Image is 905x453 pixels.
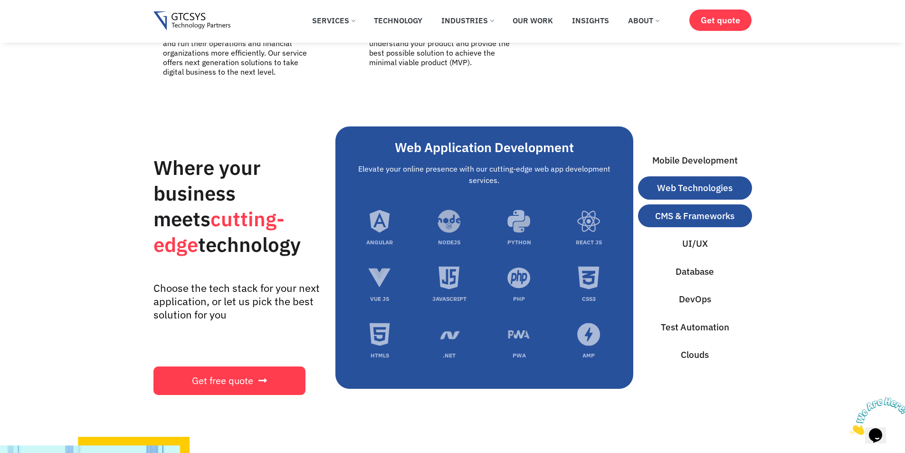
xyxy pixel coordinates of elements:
[368,210,391,236] a: angular development service
[438,266,461,292] a: javascript development service
[153,11,231,31] img: Gtcsys logo
[438,239,460,246] a: NODEJS
[681,348,709,362] span: Clouds
[507,266,531,292] a: php development service
[513,352,526,359] a: PWA
[345,163,624,186] p: Elevate your online presence with our cutting-edge web app development services.
[335,126,752,388] div: Tabs. Open items with Enter or Space, close with Escape and navigate using the Arrow keys.
[443,352,456,359] a: .NET
[577,210,600,236] a: reactjs development service
[577,266,600,292] a: css3 development service
[438,323,461,349] a: dotnet development service
[371,352,389,359] a: HTML5
[621,10,666,31] a: About
[367,10,429,31] a: Technology
[661,320,729,334] span: Test Automation
[582,295,596,302] a: CSS3
[655,209,734,223] span: CMS & Frameworks
[507,210,531,236] a: python development service
[505,10,560,31] a: Our Work
[368,323,391,349] a: html5 development service
[192,376,253,386] span: Get free quote
[513,295,525,302] a: php development service
[432,295,467,302] a: JAVASCRIPT
[846,394,905,439] iframe: chat widget
[679,292,711,306] span: DevOps
[4,4,63,41] img: Chat attention grabber
[657,181,733,195] span: Web Technologies
[153,206,285,258] span: cutting-edge
[507,323,531,349] a: pwa development service
[577,323,600,349] a: amp development service
[368,266,391,292] a: vuejs development service
[438,210,461,236] a: nodejs development service
[153,155,331,258] h2: Where your business meets technology
[652,154,738,167] span: Mobile Development
[701,15,740,25] span: Get quote
[305,10,362,31] a: Services
[370,295,389,302] a: VUE JS
[153,281,322,321] p: Choose the tech stack for your next application, or let us pick the best solution for you
[582,352,595,359] a: AMP
[345,140,624,155] h3: Web Application Development
[576,239,602,246] a: REACT JS
[153,366,305,395] a: Get free quote
[565,10,616,31] a: Insights
[366,239,393,246] a: ANGULAR
[689,10,752,31] a: Get quote
[434,10,501,31] a: Industries
[507,239,531,246] a: PYTHON
[676,265,714,279] span: Database
[682,237,708,251] span: UI/UX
